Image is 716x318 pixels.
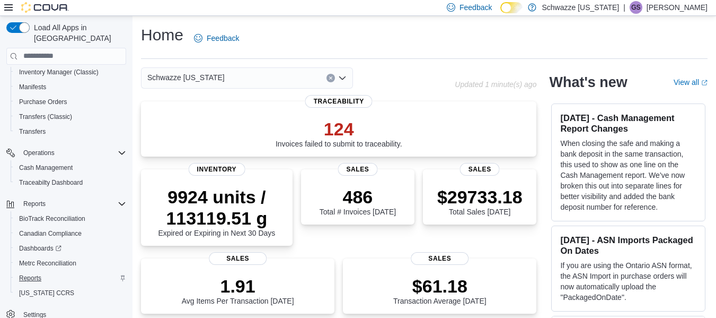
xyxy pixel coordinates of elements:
[11,241,130,256] a: Dashboards
[560,235,696,256] h3: [DATE] - ASN Imports Packaged On Dates
[15,287,78,299] a: [US_STATE] CCRS
[15,227,126,240] span: Canadian Compliance
[15,227,86,240] a: Canadian Compliance
[11,124,130,139] button: Transfers
[19,289,74,297] span: [US_STATE] CCRS
[149,186,284,237] div: Expired or Expiring in Next 30 Days
[338,74,347,82] button: Open list of options
[19,147,126,159] span: Operations
[147,71,225,84] span: Schwazze [US_STATE]
[15,66,126,79] span: Inventory Manager (Classic)
[15,81,50,93] a: Manifests
[393,276,487,305] div: Transaction Average [DATE]
[23,149,55,157] span: Operations
[19,244,61,253] span: Dashboards
[623,1,625,14] p: |
[560,260,696,303] p: If you are using the Ontario ASN format, the ASN Import in purchase orders will now automatically...
[15,257,126,270] span: Metrc Reconciliation
[542,1,619,14] p: Schwazze [US_STATE]
[11,80,130,94] button: Manifests
[19,274,41,282] span: Reports
[15,125,50,138] a: Transfers
[15,81,126,93] span: Manifests
[437,186,523,216] div: Total Sales [DATE]
[19,127,46,136] span: Transfers
[305,95,373,108] span: Traceability
[15,161,77,174] a: Cash Management
[11,211,130,226] button: BioTrack Reconciliation
[149,186,284,229] p: 9924 units / 113119.51 g
[19,147,59,159] button: Operations
[15,272,46,285] a: Reports
[15,66,103,79] a: Inventory Manager (Classic)
[182,276,294,305] div: Avg Items Per Transaction [DATE]
[209,252,267,265] span: Sales
[15,287,126,299] span: Washington CCRS
[19,214,85,223] span: BioTrack Reconciliation
[19,197,126,210] span: Reports
[189,163,245,176] span: Inventory
[19,113,72,121] span: Transfers (Classic)
[190,28,243,49] a: Feedback
[23,200,46,208] span: Reports
[11,65,130,80] button: Inventory Manager (Classic)
[2,196,130,211] button: Reports
[500,13,501,14] span: Dark Mode
[15,161,126,174] span: Cash Management
[560,138,696,212] p: When closing the safe and making a bank deposit in the same transaction, this used to show as one...
[207,33,239,44] span: Feedback
[11,94,130,109] button: Purchase Orders
[182,276,294,297] p: 1.91
[15,110,76,123] a: Transfers (Classic)
[320,186,396,216] div: Total # Invoices [DATE]
[19,68,99,76] span: Inventory Manager (Classic)
[11,271,130,286] button: Reports
[11,109,130,124] button: Transfers (Classic)
[15,272,126,285] span: Reports
[276,118,402,148] div: Invoices failed to submit to traceability.
[11,160,130,175] button: Cash Management
[338,163,377,176] span: Sales
[15,176,87,189] a: Traceabilty Dashboard
[19,178,83,187] span: Traceabilty Dashboard
[19,197,50,210] button: Reports
[141,24,183,46] h1: Home
[11,226,130,241] button: Canadian Compliance
[19,98,67,106] span: Purchase Orders
[15,242,126,255] span: Dashboards
[19,83,46,91] span: Manifests
[19,164,73,172] span: Cash Management
[19,259,76,268] span: Metrc Reconciliation
[15,176,126,189] span: Traceabilty Dashboard
[15,125,126,138] span: Transfers
[15,242,66,255] a: Dashboards
[15,257,81,270] a: Metrc Reconciliation
[276,118,402,140] p: 124
[11,175,130,190] button: Traceabilty Dashboard
[549,74,627,91] h2: What's new
[15,96,126,108] span: Purchase Orders
[631,1,640,14] span: GS
[326,74,335,82] button: Clear input
[15,110,126,123] span: Transfers (Classic)
[30,22,126,44] span: Load All Apps in [GEOGRAPHIC_DATA]
[15,212,126,225] span: BioTrack Reconciliation
[460,163,500,176] span: Sales
[15,212,90,225] a: BioTrack Reconciliation
[647,1,708,14] p: [PERSON_NAME]
[630,1,642,14] div: Gulzar Sayall
[21,2,69,13] img: Cova
[11,286,130,300] button: [US_STATE] CCRS
[674,78,708,87] a: View allExternal link
[455,80,536,89] p: Updated 1 minute(s) ago
[560,113,696,134] h3: [DATE] - Cash Management Report Changes
[459,2,492,13] span: Feedback
[500,2,523,13] input: Dark Mode
[19,229,82,238] span: Canadian Compliance
[11,256,130,271] button: Metrc Reconciliation
[15,96,72,108] a: Purchase Orders
[320,186,396,208] p: 486
[411,252,469,265] span: Sales
[393,276,487,297] p: $61.18
[2,145,130,160] button: Operations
